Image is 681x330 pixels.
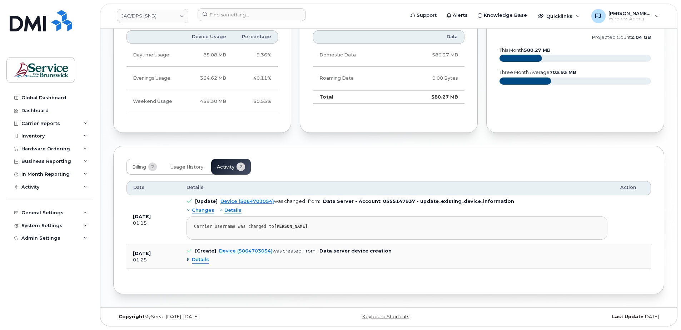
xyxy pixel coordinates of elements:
[397,30,464,43] th: Data
[113,314,297,320] div: MyServe [DATE]–[DATE]
[524,47,551,53] tspan: 580.27 MB
[126,44,182,67] td: Daytime Usage
[533,9,585,23] div: Quicklinks
[397,90,464,104] td: 580.27 MB
[546,13,572,19] span: Quicklinks
[233,30,278,43] th: Percentage
[170,164,203,170] span: Usage History
[182,30,233,43] th: Device Usage
[397,44,464,67] td: 580.27 MB
[442,8,473,22] a: Alerts
[220,199,274,204] a: Device (5064703054)
[233,44,278,67] td: 9.36%
[195,248,216,254] b: [Create]
[195,199,218,204] b: [Update]
[192,256,209,263] span: Details
[313,67,397,90] td: Roaming Data
[133,214,151,219] b: [DATE]
[133,220,174,226] div: 01:15
[608,16,651,22] span: Wireless Admin
[133,251,151,256] b: [DATE]
[219,248,273,254] a: Device (5064703054)
[182,44,233,67] td: 85.08 MB
[233,90,278,113] td: 50.53%
[182,67,233,90] td: 364.62 MB
[133,184,145,191] span: Date
[274,224,308,229] strong: [PERSON_NAME]
[224,207,242,214] span: Details
[484,12,527,19] span: Knowledge Base
[592,35,651,40] text: projected count
[586,9,664,23] div: Fougere, Jonathan (SNB)
[182,90,233,113] td: 459.30 MB
[192,207,214,214] span: Changes
[453,12,468,19] span: Alerts
[198,8,306,21] input: Find something...
[220,199,305,204] div: was changed
[133,257,174,263] div: 01:25
[313,90,397,104] td: Total
[119,314,144,319] strong: Copyright
[117,9,188,23] a: JAG/DPS (SNB)
[132,164,146,170] span: Billing
[126,67,182,90] td: Evenings Usage
[126,90,182,113] td: Weekend Usage
[499,70,576,75] text: three month average
[187,184,204,191] span: Details
[319,248,392,254] b: Data server device creation
[233,67,278,90] td: 40.11%
[499,47,551,53] text: this month
[631,35,651,40] tspan: 2.04 GB
[614,181,651,195] th: Action
[473,8,532,22] a: Knowledge Base
[308,199,320,204] span: from:
[397,67,464,90] td: 0.00 Bytes
[313,44,397,67] td: Domestic Data
[417,12,437,19] span: Support
[126,90,278,113] tr: Friday from 6:00pm to Monday 8:00am
[595,12,602,20] span: FJ
[550,70,576,75] tspan: 703.93 MB
[406,8,442,22] a: Support
[608,10,651,16] span: [PERSON_NAME] (SNB)
[194,224,600,229] div: Carrier Username was changed to
[148,162,157,171] span: 2
[219,248,302,254] div: was created
[304,248,317,254] span: from:
[362,314,409,319] a: Keyboard Shortcuts
[126,67,278,90] tr: Weekdays from 6:00pm to 8:00am
[481,314,664,320] div: [DATE]
[323,199,514,204] b: Data Server - Account: 0555147937 - update_existing_device_information
[612,314,643,319] strong: Last Update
